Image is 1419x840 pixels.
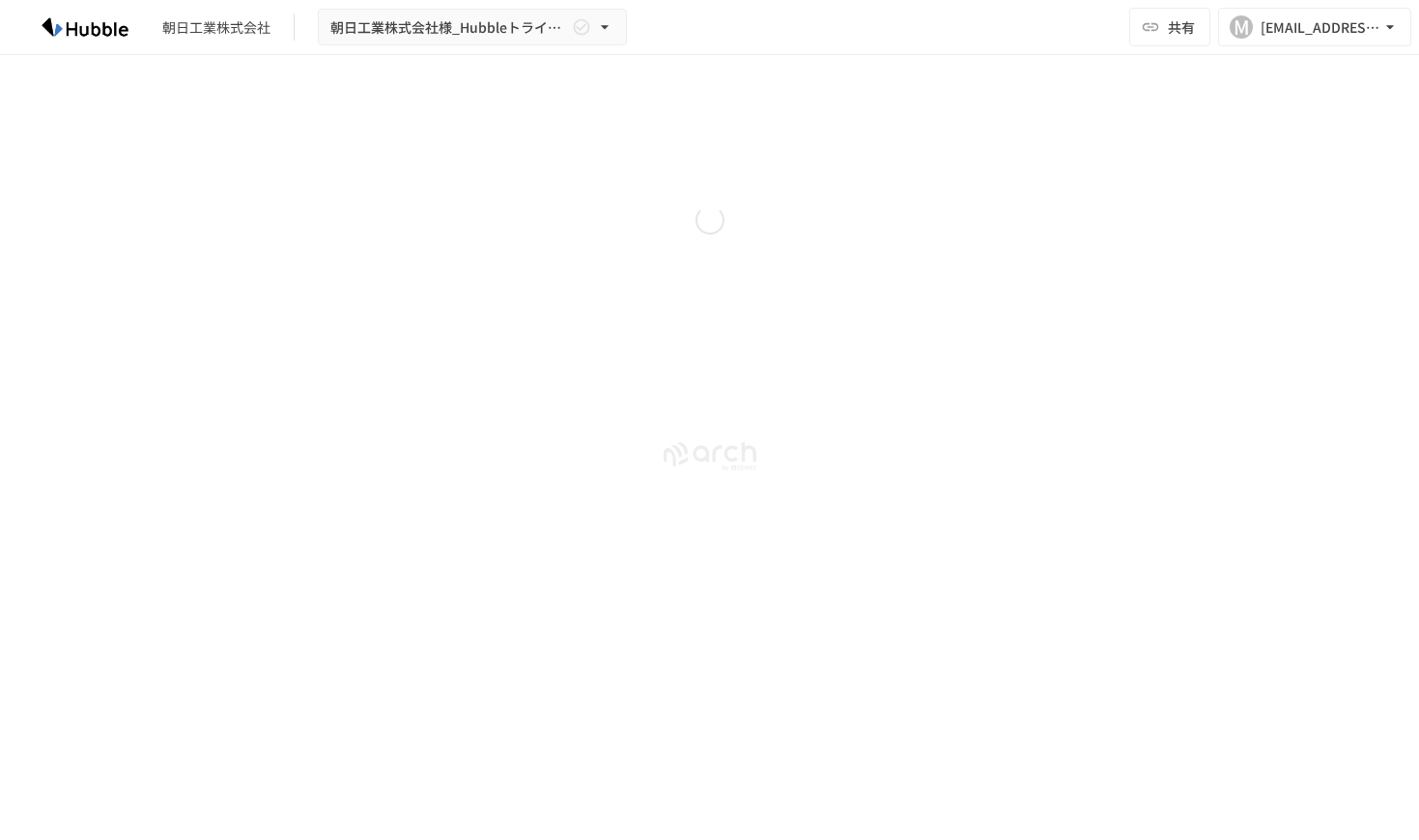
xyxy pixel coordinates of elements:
[23,12,147,42] img: HzDRNkGCf7KYO4GfwKnzITak6oVsp5RHeZBEM1dQFiQ
[1129,8,1210,46] button: 共有
[1230,15,1253,39] div: M
[1218,8,1411,46] button: M[EMAIL_ADDRESS][DOMAIN_NAME]
[318,9,627,46] button: 朝日工業株式会社様_Hubbleトライアル導入資料
[1261,15,1380,40] div: [EMAIL_ADDRESS][DOMAIN_NAME]
[330,15,568,40] span: 朝日工業株式会社様_Hubbleトライアル導入資料
[162,17,270,38] div: 朝日工業株式会社
[1168,16,1195,38] span: 共有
